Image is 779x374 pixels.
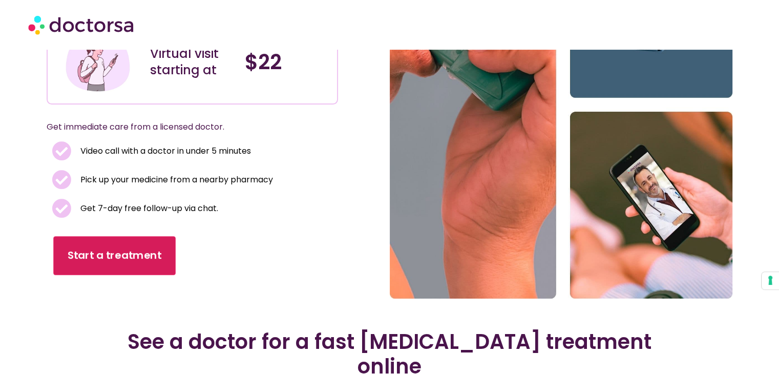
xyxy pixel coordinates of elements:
img: Illustration depicting a young woman in a casual outfit, engaged with her smartphone. She has a p... [64,28,132,96]
span: Pick up your medicine from a nearby pharmacy [78,173,273,187]
p: Get immediate care from a licensed doctor. [47,120,313,134]
span: Video call with a doctor in under 5 minutes [78,144,251,158]
div: Virtual visit starting at [150,46,235,78]
h4: $22 [245,50,329,74]
span: Get 7-day free follow-up via chat. [78,201,218,216]
span: Start a treatment [68,248,161,263]
button: Your consent preferences for tracking technologies [762,272,779,289]
a: Start a treatment [54,237,176,276]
